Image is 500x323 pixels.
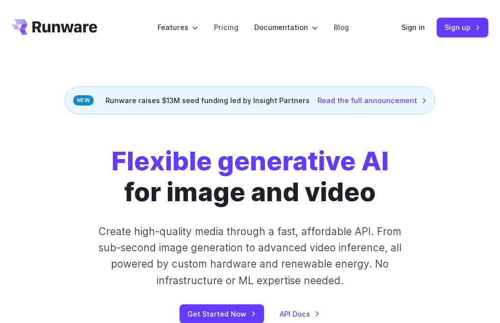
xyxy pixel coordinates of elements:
a: Read the full announcement [317,95,427,106]
label: Features [158,22,198,33]
a: API Docs [280,308,320,320]
a: Pricing [214,22,238,33]
a: Go to / [12,19,97,35]
p: Create high-quality media through a fast, affordable API. From sub-second image generation to adv... [98,223,402,289]
strong: Flexible generative AI [111,145,389,177]
a: Sign in [401,22,425,33]
a: Sign up [437,18,488,37]
a: Blog [334,22,349,33]
label: Documentation [254,22,318,33]
h1: for image and video [111,146,389,208]
div: Runware raises $13M seed funding led by Insight Partners [65,86,435,114]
